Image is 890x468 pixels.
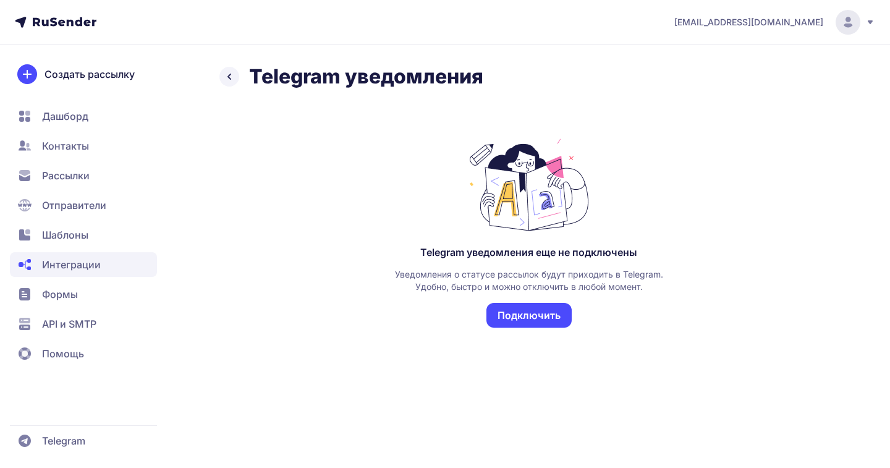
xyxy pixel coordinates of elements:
div: Telegram уведомления еще не подключены [420,246,637,258]
span: Шаблоны [42,228,88,242]
span: [EMAIL_ADDRESS][DOMAIN_NAME] [674,16,823,28]
span: API и SMTP [42,317,96,331]
span: Создать рассылку [44,67,135,82]
a: Telegram [10,428,157,453]
img: Telegram уведомления [467,138,591,231]
div: Уведомления о статусе рассылок будут приходить в Telegram. Удобно, быстро и можно отключить в люб... [393,268,665,293]
span: Формы [42,287,78,302]
span: Отправители [42,198,106,213]
h2: Telegram уведомления [249,64,483,89]
span: Рассылки [42,168,90,183]
span: Контакты [42,138,89,153]
span: Помощь [42,346,84,361]
span: Интеграции [42,257,101,272]
button: Подключить [486,303,572,328]
span: Telegram [42,433,85,448]
span: Дашборд [42,109,88,124]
